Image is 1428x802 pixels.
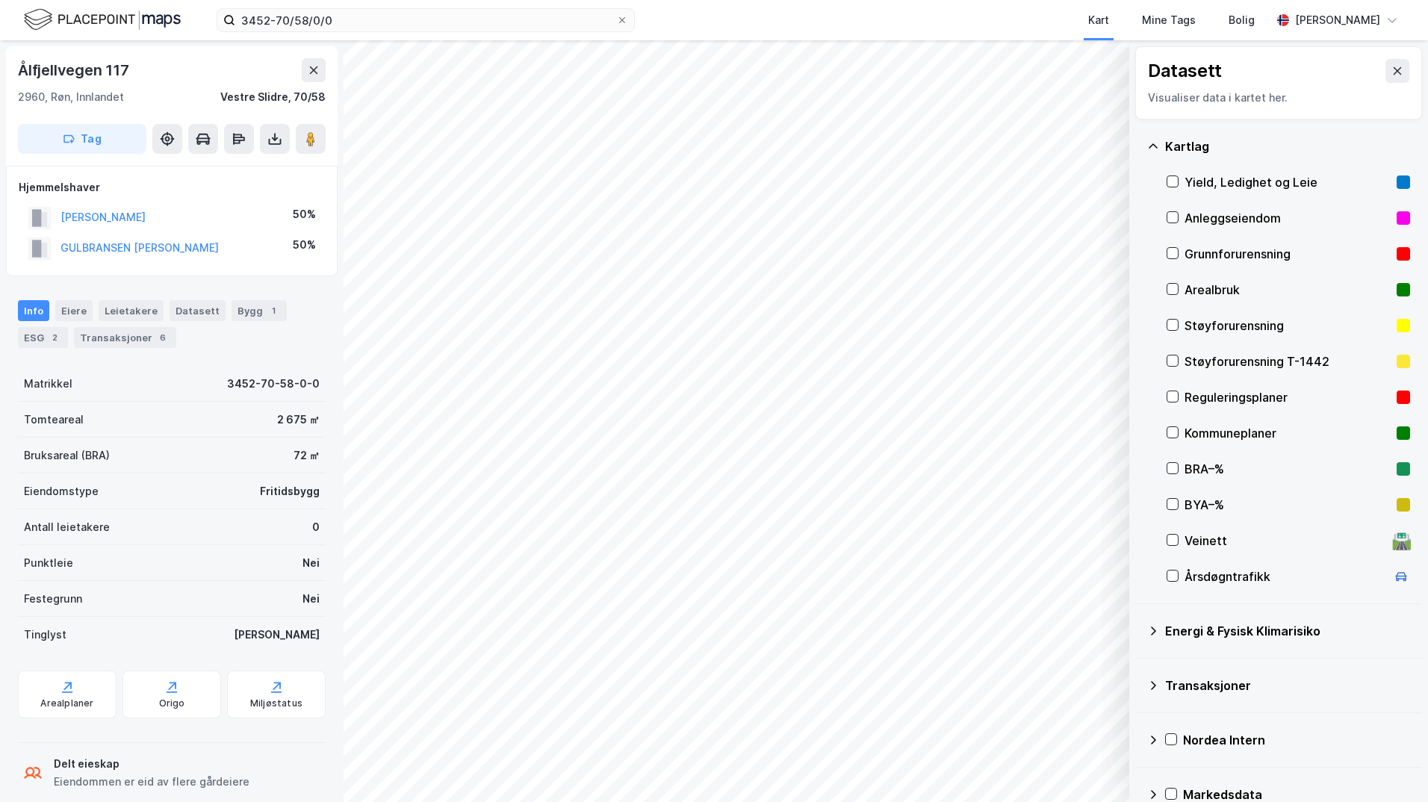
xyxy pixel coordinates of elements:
[1185,460,1391,478] div: BRA–%
[54,755,249,773] div: Delt eieskap
[1185,496,1391,514] div: BYA–%
[1185,424,1391,442] div: Kommuneplaner
[266,303,281,318] div: 1
[1165,677,1410,694] div: Transaksjoner
[40,697,93,709] div: Arealplaner
[1391,531,1412,550] div: 🛣️
[24,375,72,393] div: Matrikkel
[24,518,110,536] div: Antall leietakere
[1295,11,1380,29] div: [PERSON_NAME]
[1229,11,1255,29] div: Bolig
[24,554,73,572] div: Punktleie
[24,447,110,464] div: Bruksareal (BRA)
[1148,89,1409,107] div: Visualiser data i kartet her.
[55,300,93,321] div: Eiere
[302,590,320,608] div: Nei
[47,330,62,345] div: 2
[54,773,249,791] div: Eiendommen er eid av flere gårdeiere
[302,554,320,572] div: Nei
[24,590,82,608] div: Festegrunn
[227,375,320,393] div: 3452-70-58-0-0
[277,411,320,429] div: 2 675 ㎡
[19,178,325,196] div: Hjemmelshaver
[74,327,176,348] div: Transaksjoner
[1142,11,1196,29] div: Mine Tags
[24,626,66,644] div: Tinglyst
[159,697,185,709] div: Origo
[1185,352,1391,370] div: Støyforurensning T-1442
[155,330,170,345] div: 6
[260,482,320,500] div: Fritidsbygg
[170,300,226,321] div: Datasett
[1353,730,1428,802] iframe: Chat Widget
[1185,568,1386,585] div: Årsdøgntrafikk
[18,124,146,154] button: Tag
[1185,281,1391,299] div: Arealbruk
[1185,245,1391,263] div: Grunnforurensning
[24,411,84,429] div: Tomteareal
[18,300,49,321] div: Info
[1185,532,1386,550] div: Veinett
[1165,137,1410,155] div: Kartlag
[294,447,320,464] div: 72 ㎡
[312,518,320,536] div: 0
[1088,11,1109,29] div: Kart
[1183,731,1410,749] div: Nordea Intern
[18,88,124,106] div: 2960, Røn, Innlandet
[232,300,287,321] div: Bygg
[99,300,164,321] div: Leietakere
[24,7,181,33] img: logo.f888ab2527a4732fd821a326f86c7f29.svg
[1185,388,1391,406] div: Reguleringsplaner
[1185,209,1391,227] div: Anleggseiendom
[234,626,320,644] div: [PERSON_NAME]
[1185,317,1391,335] div: Støyforurensning
[24,482,99,500] div: Eiendomstype
[1148,59,1222,83] div: Datasett
[293,205,316,223] div: 50%
[293,236,316,254] div: 50%
[18,58,132,82] div: Ålfjellvegen 117
[18,327,68,348] div: ESG
[235,9,616,31] input: Søk på adresse, matrikkel, gårdeiere, leietakere eller personer
[1185,173,1391,191] div: Yield, Ledighet og Leie
[220,88,326,106] div: Vestre Slidre, 70/58
[250,697,302,709] div: Miljøstatus
[1165,622,1410,640] div: Energi & Fysisk Klimarisiko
